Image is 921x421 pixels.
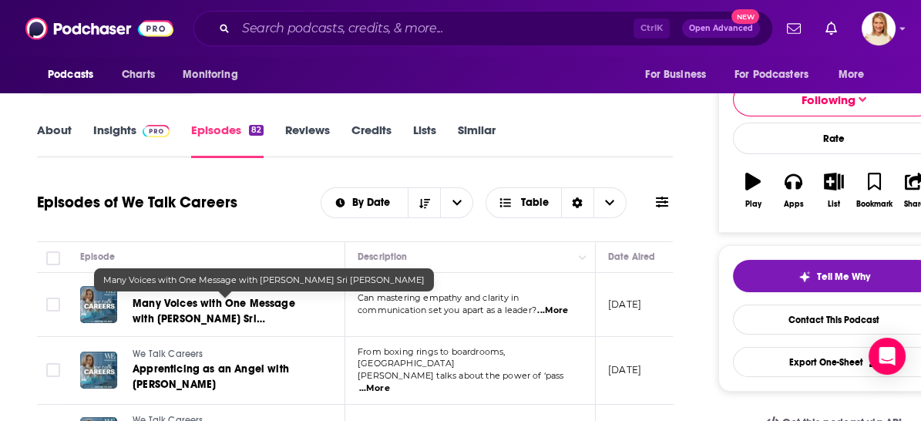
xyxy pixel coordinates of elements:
[634,19,670,39] span: Ctrl K
[172,60,257,89] button: open menu
[773,163,813,218] button: Apps
[689,25,753,32] span: Open Advanced
[122,64,155,86] span: Charts
[103,274,425,285] span: Many Voices with One Message with [PERSON_NAME] Sri [PERSON_NAME]
[358,346,505,369] span: From boxing rings to boardrooms, [GEOGRAPHIC_DATA]
[745,200,761,209] div: Play
[839,64,865,86] span: More
[183,64,237,86] span: Monitoring
[133,283,203,294] span: We Talk Careers
[112,60,164,89] a: Charts
[682,19,760,38] button: Open AdvancedNew
[285,123,330,158] a: Reviews
[351,123,392,158] a: Credits
[561,188,593,217] div: Sort Direction
[608,298,641,311] p: [DATE]
[862,12,896,45] img: User Profile
[321,197,408,208] button: open menu
[458,123,496,158] a: Similar
[802,93,855,107] span: Following
[37,193,237,212] h1: Episodes of We Talk Careers
[80,248,115,266] div: Episode
[869,338,906,375] div: Open Intercom Messenger
[724,60,831,89] button: open menu
[48,64,93,86] span: Podcasts
[817,271,870,283] span: Tell Me Why
[784,200,804,209] div: Apps
[358,248,407,266] div: Description
[734,64,808,86] span: For Podcasters
[46,363,60,377] span: Toggle select row
[37,60,113,89] button: open menu
[93,123,170,158] a: InsightsPodchaser Pro
[193,11,773,46] div: Search podcasts, credits, & more...
[358,292,519,303] span: Can mastering empathy and clarity in
[352,197,395,208] span: By Date
[856,200,892,209] div: Bookmark
[781,15,807,42] a: Show notifications dropdown
[440,188,472,217] button: open menu
[413,123,436,158] a: Lists
[359,382,390,395] span: ...More
[358,370,564,381] span: [PERSON_NAME] talks about the power of ‘pass
[133,362,289,391] span: Apprenticing as an Angel with [PERSON_NAME]
[358,305,536,315] span: communication set you apart as a leader?
[634,60,725,89] button: open menu
[236,16,634,41] input: Search podcasts, credits, & more...
[537,305,568,317] span: ...More
[608,363,641,376] p: [DATE]
[249,125,264,136] div: 82
[854,163,894,218] button: Bookmark
[408,188,440,217] button: Sort Direction
[133,349,203,359] span: We Talk Careers
[819,15,843,42] a: Show notifications dropdown
[143,125,170,137] img: Podchaser Pro
[46,298,60,312] span: Toggle select row
[133,362,318,392] a: Apprenticing as an Angel with [PERSON_NAME]
[191,123,264,158] a: Episodes82
[733,163,773,218] button: Play
[25,14,173,43] img: Podchaser - Follow, Share and Rate Podcasts
[645,64,706,86] span: For Business
[321,187,474,218] h2: Choose List sort
[798,271,811,283] img: tell me why sparkle
[814,163,854,218] button: List
[731,9,759,24] span: New
[573,248,592,267] button: Column Actions
[133,297,295,341] span: Many Voices with One Message with [PERSON_NAME] Sri [PERSON_NAME]
[828,200,840,209] div: List
[37,123,72,158] a: About
[608,248,655,266] div: Date Aired
[828,60,884,89] button: open menu
[133,348,318,362] a: We Talk Careers
[133,296,318,327] a: Many Voices with One Message with [PERSON_NAME] Sri [PERSON_NAME]
[862,12,896,45] span: Logged in as leannebush
[862,12,896,45] button: Show profile menu
[521,197,549,208] span: Table
[486,187,627,218] button: Choose View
